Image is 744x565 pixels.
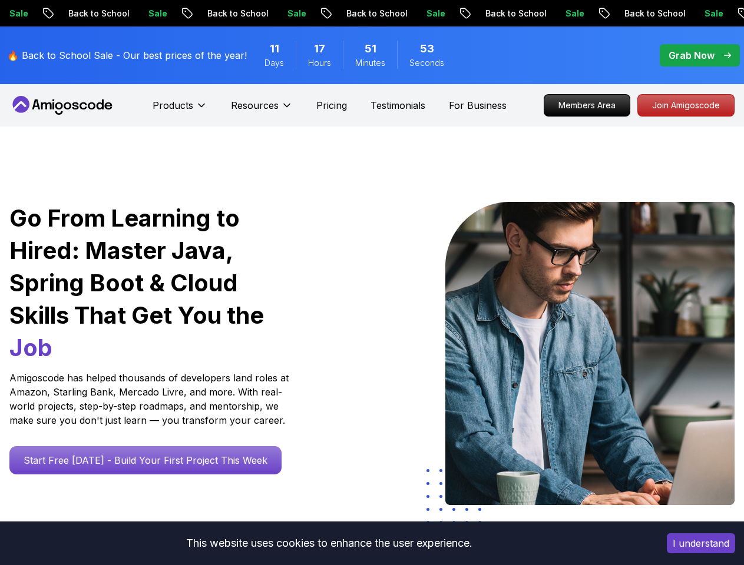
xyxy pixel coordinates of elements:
[270,41,279,57] span: 11 Days
[667,533,735,553] button: Accept cookies
[231,98,293,122] button: Resources
[365,41,376,57] span: 51 Minutes
[320,8,401,19] p: Back to School
[262,8,299,19] p: Sale
[544,94,630,117] a: Members Area
[123,8,160,19] p: Sale
[445,202,735,505] img: hero
[9,202,300,364] h1: Go From Learning to Hired: Master Java, Spring Boot & Cloud Skills That Get You the
[459,8,540,19] p: Back to School
[679,8,716,19] p: Sale
[308,57,331,69] span: Hours
[9,446,282,474] a: Start Free [DATE] - Build Your First Project This Week
[401,8,438,19] p: Sale
[544,95,630,116] p: Members Area
[264,57,284,69] span: Days
[420,41,434,57] span: 53 Seconds
[540,8,577,19] p: Sale
[409,57,444,69] span: Seconds
[371,98,425,112] a: Testimonials
[669,48,715,62] p: Grab Now
[153,98,207,122] button: Products
[355,57,385,69] span: Minutes
[314,41,325,57] span: 17 Hours
[7,48,247,62] p: 🔥 Back to School Sale - Our best prices of the year!
[637,94,735,117] a: Join Amigoscode
[181,8,262,19] p: Back to School
[316,98,347,112] a: Pricing
[449,98,507,112] a: For Business
[231,98,279,112] p: Resources
[42,8,123,19] p: Back to School
[9,371,292,427] p: Amigoscode has helped thousands of developers land roles at Amazon, Starling Bank, Mercado Livre,...
[9,333,52,362] span: Job
[638,95,734,116] p: Join Amigoscode
[9,530,649,556] div: This website uses cookies to enhance the user experience.
[153,98,193,112] p: Products
[598,8,679,19] p: Back to School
